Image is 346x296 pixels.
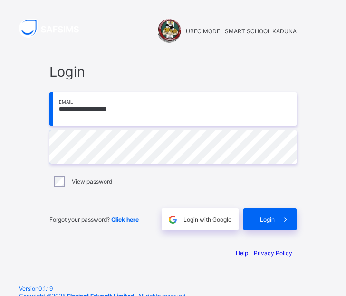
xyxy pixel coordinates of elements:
[254,249,292,257] a: Privacy Policy
[111,216,139,223] a: Click here
[236,249,248,257] a: Help
[49,216,139,223] span: Forgot your password?
[72,178,112,185] label: View password
[167,214,178,225] img: google.396cfc9801f0270233282035f929180a.svg
[49,63,297,80] span: Login
[19,285,327,292] span: Version 0.1.19
[183,216,231,223] span: Login with Google
[260,216,275,223] span: Login
[186,28,297,35] span: UBEC MODEL SMART SCHOOL KADUNA
[19,19,90,38] img: SAFSIMS Logo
